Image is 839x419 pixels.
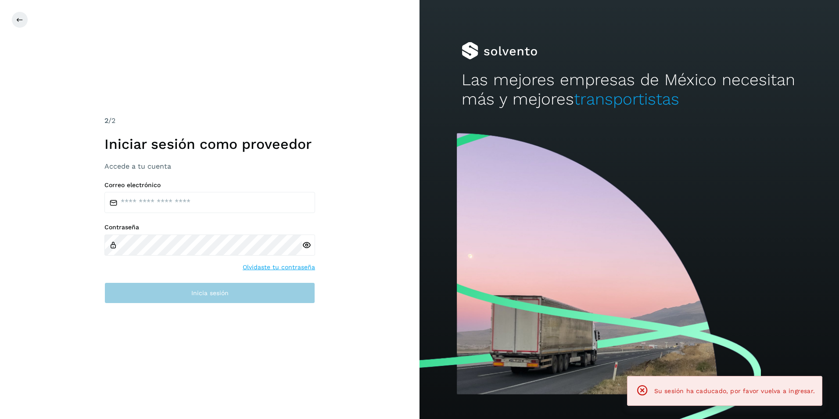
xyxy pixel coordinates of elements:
[104,136,315,152] h1: Iniciar sesión como proveedor
[104,224,315,231] label: Contraseña
[654,387,815,394] span: Su sesión ha caducado, por favor vuelva a ingresar.
[191,290,229,296] span: Inicia sesión
[104,116,108,125] span: 2
[243,263,315,272] a: Olvidaste tu contraseña
[574,90,679,108] span: transportistas
[104,181,315,189] label: Correo electrónico
[462,70,797,109] h2: Las mejores empresas de México necesitan más y mejores
[104,162,315,170] h3: Accede a tu cuenta
[104,116,315,126] div: /2
[104,282,315,303] button: Inicia sesión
